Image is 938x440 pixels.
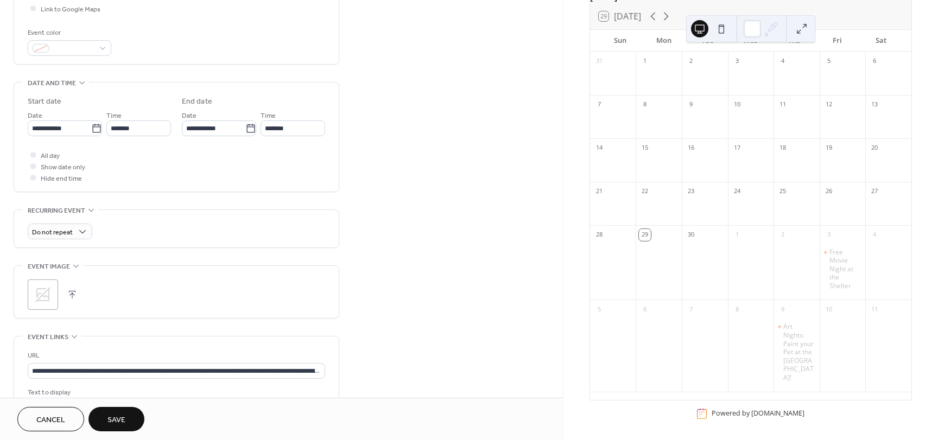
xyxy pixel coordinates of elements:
[859,30,903,52] div: Sat
[593,303,605,315] div: 5
[593,229,605,241] div: 28
[731,186,743,197] div: 24
[731,303,743,315] div: 8
[869,186,880,197] div: 27
[593,142,605,154] div: 14
[685,99,697,111] div: 9
[685,303,697,315] div: 7
[32,226,73,239] span: Do not repeat
[639,229,651,241] div: 29
[41,150,60,162] span: All day
[777,142,789,154] div: 18
[593,99,605,111] div: 7
[41,162,85,173] span: Show date only
[593,55,605,67] div: 31
[106,110,122,122] span: Time
[823,142,835,154] div: 19
[639,303,651,315] div: 6
[685,142,697,154] div: 16
[823,229,835,241] div: 3
[712,409,804,418] div: Powered by
[823,303,835,315] div: 10
[777,186,789,197] div: 25
[28,78,76,89] span: Date and time
[820,248,866,290] div: Free Movie Night at the Shelter
[823,99,835,111] div: 12
[28,279,58,310] div: ;
[639,99,651,111] div: 8
[36,415,65,426] span: Cancel
[639,142,651,154] div: 15
[17,407,84,431] button: Cancel
[28,387,323,398] div: Text to display
[869,142,880,154] div: 20
[639,186,651,197] div: 22
[731,99,743,111] div: 10
[685,55,697,67] div: 2
[774,322,820,381] div: Art Nights: Paint your Pet at the Shelter!
[88,407,144,431] button: Save
[751,409,804,418] a: [DOMAIN_NAME]
[823,186,835,197] div: 26
[685,186,697,197] div: 23
[41,173,82,184] span: Hide end time
[816,30,859,52] div: Fri
[686,30,729,52] div: Tue
[182,110,197,122] span: Date
[869,229,880,241] div: 4
[28,110,42,122] span: Date
[28,205,85,216] span: Recurring event
[261,110,276,122] span: Time
[593,186,605,197] div: 21
[777,99,789,111] div: 11
[28,350,323,361] div: URL
[28,96,61,107] div: Start date
[642,30,686,52] div: Mon
[685,229,697,241] div: 30
[731,229,743,241] div: 1
[777,55,789,67] div: 4
[28,331,68,343] span: Event links
[639,55,651,67] div: 1
[777,303,789,315] div: 9
[731,142,743,154] div: 17
[869,55,880,67] div: 6
[829,248,861,290] div: Free Movie Night at the Shelter
[41,4,100,15] span: Link to Google Maps
[28,27,109,39] div: Event color
[599,30,642,52] div: Sun
[731,55,743,67] div: 3
[783,322,815,381] div: Art Nights: Paint your Pet at the [GEOGRAPHIC_DATA]!
[182,96,212,107] div: End date
[823,55,835,67] div: 5
[777,229,789,241] div: 2
[869,99,880,111] div: 13
[107,415,125,426] span: Save
[869,303,880,315] div: 11
[28,261,70,272] span: Event image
